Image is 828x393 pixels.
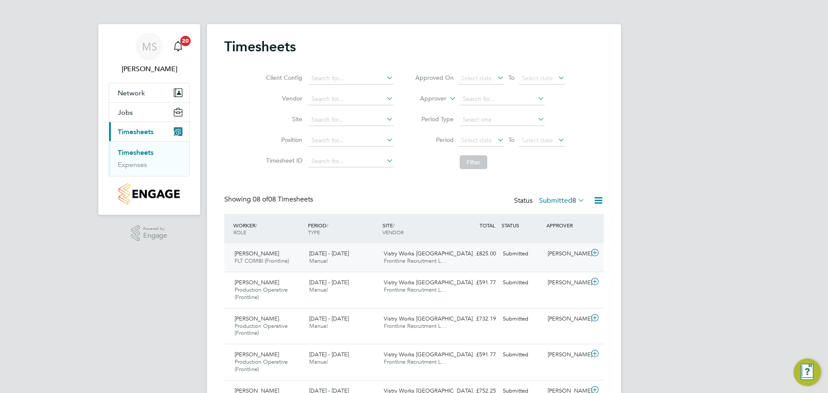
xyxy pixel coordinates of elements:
[415,74,454,82] label: Approved On
[109,83,189,102] button: Network
[415,115,454,123] label: Period Type
[793,358,821,386] button: Engage Resource Center
[460,93,545,105] input: Search for...
[118,148,154,157] a: Timesheets
[514,195,586,207] div: Status
[253,195,268,204] span: 08 of
[326,222,328,229] span: /
[499,247,544,261] div: Submitted
[309,250,349,257] span: [DATE] - [DATE]
[263,94,302,102] label: Vendor
[522,136,553,144] span: Select date
[109,64,190,74] span: Mark Steadman
[309,322,328,330] span: Manual
[118,160,147,169] a: Expenses
[544,276,589,290] div: [PERSON_NAME]
[118,128,154,136] span: Timesheets
[308,135,393,147] input: Search for...
[384,250,478,257] span: Vistry Works [GEOGRAPHIC_DATA]…
[235,279,279,286] span: [PERSON_NAME]
[235,257,289,264] span: FLT COMBI (Frontline)
[131,225,168,242] a: Powered byEngage
[384,358,447,365] span: Frontline Recruitment L…
[109,33,190,74] a: MS[PERSON_NAME]
[235,322,288,337] span: Production Operative (Frontline)
[119,183,179,204] img: countryside-properties-logo-retina.png
[308,229,320,236] span: TYPE
[544,312,589,326] div: [PERSON_NAME]
[253,195,313,204] span: 08 Timesheets
[263,157,302,164] label: Timesheet ID
[499,348,544,362] div: Submitted
[393,222,395,229] span: /
[384,257,447,264] span: Frontline Recruitment L…
[384,279,478,286] span: Vistry Works [GEOGRAPHIC_DATA]…
[142,41,157,52] span: MS
[539,196,585,205] label: Submitted
[235,250,279,257] span: [PERSON_NAME]
[384,315,478,322] span: Vistry Works [GEOGRAPHIC_DATA]…
[384,351,478,358] span: Vistry Works [GEOGRAPHIC_DATA]…
[309,358,328,365] span: Manual
[455,348,499,362] div: £591.77
[506,72,517,83] span: To
[499,312,544,326] div: Submitted
[380,217,455,240] div: SITE
[499,276,544,290] div: Submitted
[118,89,145,97] span: Network
[544,247,589,261] div: [PERSON_NAME]
[308,155,393,167] input: Search for...
[180,36,191,46] span: 20
[460,114,545,126] input: Select one
[384,322,447,330] span: Frontline Recruitment L…
[263,74,302,82] label: Client Config
[309,351,349,358] span: [DATE] - [DATE]
[109,141,189,176] div: Timesheets
[255,222,257,229] span: /
[460,155,487,169] button: Filter
[98,24,200,215] nav: Main navigation
[231,217,306,240] div: WORKER
[480,222,495,229] span: TOTAL
[118,108,133,116] span: Jobs
[455,247,499,261] div: £825.00
[309,286,328,293] span: Manual
[235,351,279,358] span: [PERSON_NAME]
[461,136,492,144] span: Select date
[169,33,187,60] a: 20
[308,72,393,85] input: Search for...
[415,136,454,144] label: Period
[235,315,279,322] span: [PERSON_NAME]
[224,195,315,204] div: Showing
[308,93,393,105] input: Search for...
[309,315,349,322] span: [DATE] - [DATE]
[506,134,517,145] span: To
[143,232,167,239] span: Engage
[143,225,167,233] span: Powered by
[263,136,302,144] label: Position
[461,74,492,82] span: Select date
[109,122,189,141] button: Timesheets
[109,183,190,204] a: Go to home page
[522,74,553,82] span: Select date
[224,38,296,55] h2: Timesheets
[308,114,393,126] input: Search for...
[383,229,404,236] span: VENDOR
[544,217,589,233] div: APPROVER
[455,312,499,326] div: £732.19
[235,358,288,373] span: Production Operative (Frontline)
[109,103,189,122] button: Jobs
[544,348,589,362] div: [PERSON_NAME]
[455,276,499,290] div: £591.77
[309,257,328,264] span: Manual
[306,217,380,240] div: PERIOD
[309,279,349,286] span: [DATE] - [DATE]
[263,115,302,123] label: Site
[499,217,544,233] div: STATUS
[233,229,246,236] span: ROLE
[235,286,288,301] span: Production Operative (Frontline)
[572,196,576,205] span: 8
[384,286,447,293] span: Frontline Recruitment L…
[408,94,446,103] label: Approver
